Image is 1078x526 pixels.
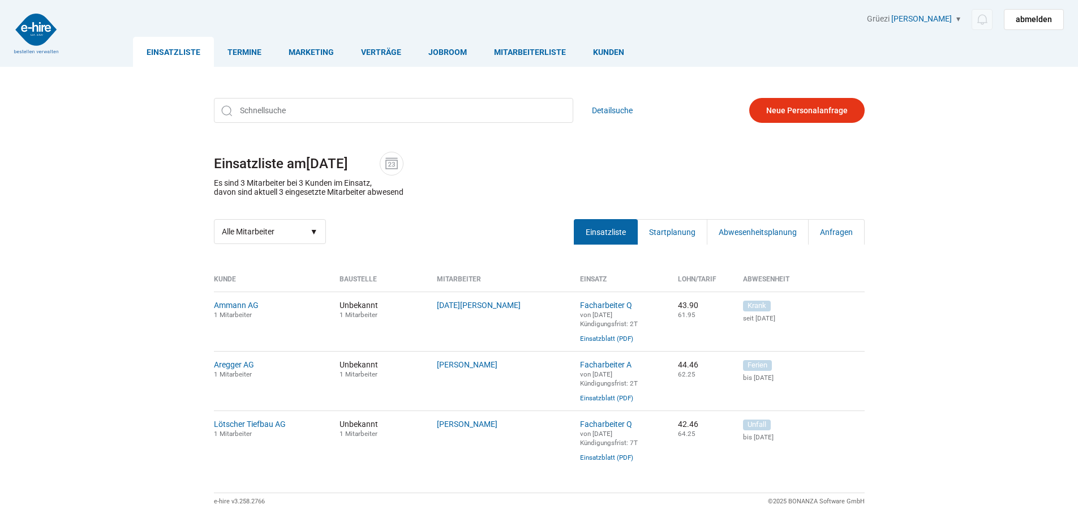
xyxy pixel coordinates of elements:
small: von [DATE] Kündigungsfrist: 2T [580,311,638,328]
a: [PERSON_NAME] [891,14,952,23]
a: Detailsuche [592,98,633,123]
small: bis [DATE] [743,433,865,441]
nobr: 43.90 [678,301,698,310]
small: 62.25 [678,370,695,378]
nobr: 44.46 [678,360,698,369]
a: Abwesenheitsplanung [707,219,809,245]
a: [DATE][PERSON_NAME] [437,301,521,310]
th: Abwesenheit [735,275,865,292]
a: Termine [214,37,275,67]
a: abmelden [1004,9,1064,30]
small: 1 Mitarbeiter [340,370,377,378]
a: Einsatzblatt (PDF) [580,394,633,402]
a: Einsatzblatt (PDF) [580,335,633,343]
small: 64.25 [678,430,695,438]
th: Baustelle [331,275,429,292]
a: Facharbeiter Q [580,420,632,429]
small: von [DATE] Kündigungsfrist: 7T [580,430,638,447]
small: bis [DATE] [743,374,865,382]
a: Lötscher Tiefbau AG [214,420,286,429]
a: [PERSON_NAME] [437,420,497,429]
small: von [DATE] Kündigungsfrist: 2T [580,370,638,387]
img: logo2.png [14,14,58,53]
a: Facharbeiter A [580,360,632,369]
a: Einsatzliste [133,37,214,67]
span: Unfall [743,420,771,430]
small: seit [DATE] [743,314,865,322]
span: Unbekannt [340,420,420,438]
span: Ferien [743,360,772,371]
span: Unbekannt [340,360,420,378]
a: Startplanung [637,219,707,245]
small: 1 Mitarbeiter [214,370,252,378]
p: Es sind 3 Mitarbeiter bei 3 Kunden im Einsatz, davon sind aktuell 3 eingesetzte Mitarbeiter abwesend [214,178,403,196]
small: 61.95 [678,311,695,319]
img: icon-notification.svg [975,12,989,27]
small: 1 Mitarbeiter [340,311,377,319]
a: Ammann AG [214,301,259,310]
small: 1 Mitarbeiter [340,430,377,438]
a: Einsatzliste [574,219,638,245]
a: Verträge [347,37,415,67]
img: icon-date.svg [383,155,400,172]
div: Grüezi [867,14,1064,30]
span: Krank [743,301,771,311]
span: Unbekannt [340,301,420,319]
a: Marketing [275,37,347,67]
a: Jobroom [415,37,480,67]
a: Kunden [579,37,638,67]
th: Einsatz [572,275,669,292]
a: Neue Personalanfrage [749,98,865,123]
th: Kunde [214,275,331,292]
small: 1 Mitarbeiter [214,311,252,319]
h1: Einsatzliste am [214,152,865,176]
a: Aregger AG [214,360,254,369]
a: Mitarbeiterliste [480,37,579,67]
a: [PERSON_NAME] [437,360,497,369]
th: Lohn/Tarif [669,275,735,292]
a: Facharbeiter Q [580,301,632,310]
a: Anfragen [808,219,865,245]
a: Einsatzblatt (PDF) [580,454,633,461]
nobr: 42.46 [678,420,698,429]
small: 1 Mitarbeiter [214,430,252,438]
div: e-hire v3.258.2766 [214,493,265,510]
div: ©2025 BONANZA Software GmbH [768,493,865,510]
input: Schnellsuche [214,98,573,123]
th: Mitarbeiter [428,275,572,292]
